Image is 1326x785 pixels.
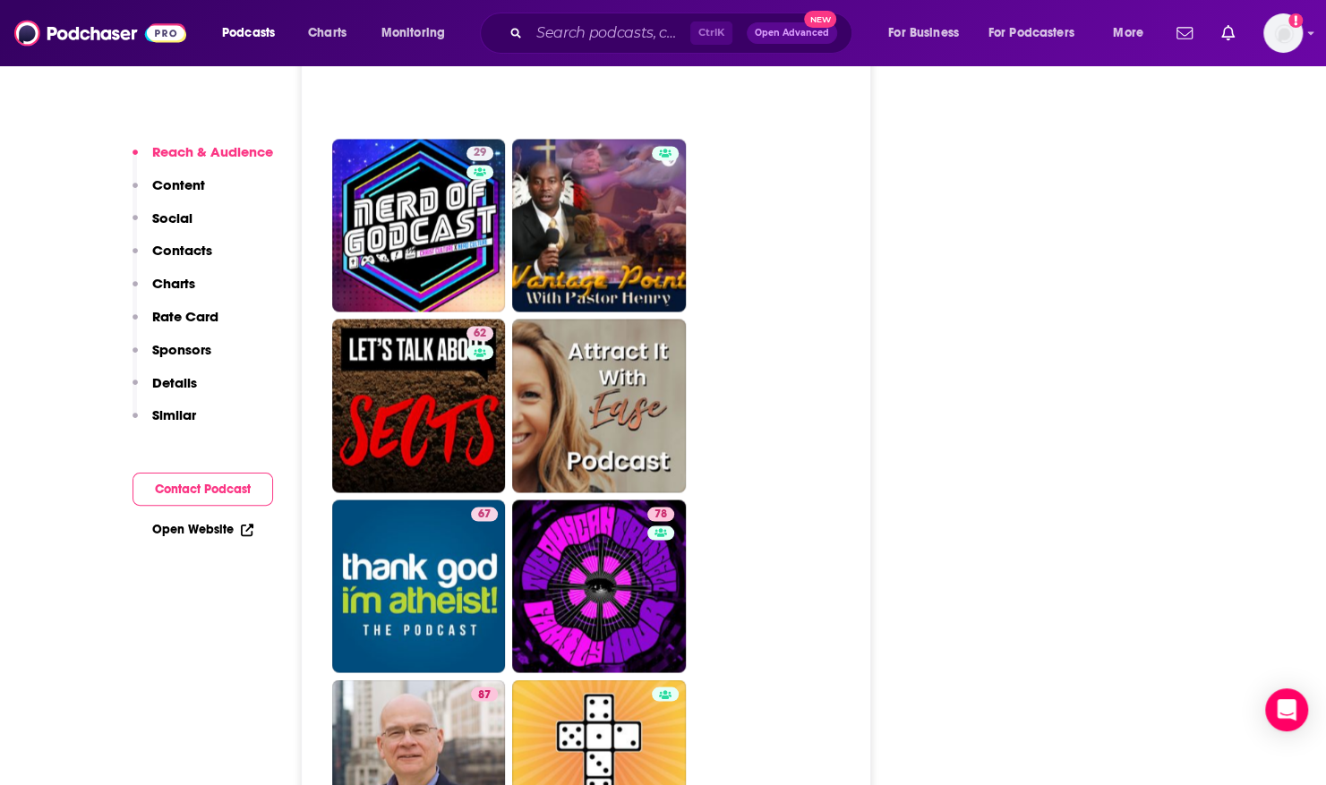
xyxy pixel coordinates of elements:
[133,209,192,243] button: Social
[466,326,493,340] a: 62
[369,19,468,47] button: open menu
[747,22,837,44] button: Open AdvancedNew
[133,341,211,374] button: Sponsors
[471,687,498,701] a: 87
[1113,21,1143,46] span: More
[152,308,218,325] p: Rate Card
[1288,13,1303,28] svg: Add a profile image
[478,505,491,523] span: 67
[296,19,357,47] a: Charts
[152,522,253,537] a: Open Website
[466,146,493,160] a: 29
[152,374,197,391] p: Details
[1100,19,1166,47] button: open menu
[133,275,195,308] button: Charts
[332,319,506,492] a: 62
[308,21,346,46] span: Charts
[152,242,212,259] p: Contacts
[1214,18,1242,48] a: Show notifications dropdown
[133,176,205,209] button: Content
[977,19,1100,47] button: open menu
[690,21,732,45] span: Ctrl K
[152,341,211,358] p: Sponsors
[133,242,212,275] button: Contacts
[133,473,273,506] button: Contact Podcast
[133,143,273,176] button: Reach & Audience
[474,325,486,343] span: 62
[1263,13,1303,53] span: Logged in as ShellB
[1263,13,1303,53] button: Show profile menu
[654,505,667,523] span: 78
[988,21,1074,46] span: For Podcasters
[471,507,498,521] a: 67
[888,21,959,46] span: For Business
[1265,688,1308,731] div: Open Intercom Messenger
[152,176,205,193] p: Content
[152,209,192,226] p: Social
[381,21,445,46] span: Monitoring
[1263,13,1303,53] img: User Profile
[332,499,506,673] a: 67
[512,499,686,673] a: 78
[210,19,298,47] button: open menu
[529,19,690,47] input: Search podcasts, credits, & more...
[152,275,195,292] p: Charts
[152,406,196,423] p: Similar
[497,13,869,54] div: Search podcasts, credits, & more...
[876,19,981,47] button: open menu
[133,308,218,341] button: Rate Card
[222,21,275,46] span: Podcasts
[804,11,836,28] span: New
[647,507,674,521] a: 78
[14,16,186,50] img: Podchaser - Follow, Share and Rate Podcasts
[478,686,491,704] span: 87
[152,143,273,160] p: Reach & Audience
[755,29,829,38] span: Open Advanced
[133,406,196,439] button: Similar
[133,374,197,407] button: Details
[474,144,486,162] span: 29
[1169,18,1200,48] a: Show notifications dropdown
[332,139,506,312] a: 29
